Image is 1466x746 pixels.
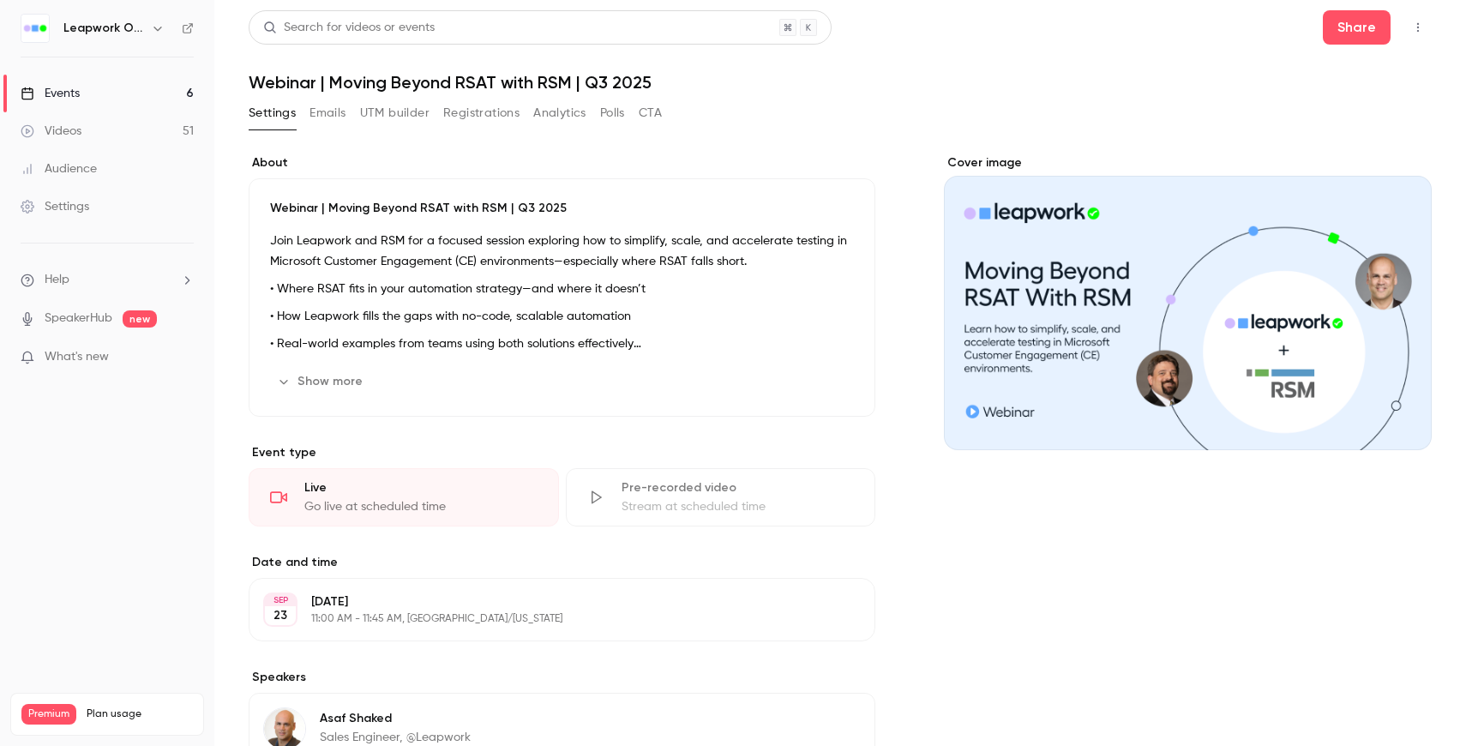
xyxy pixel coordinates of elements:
iframe: Noticeable Trigger [173,350,194,365]
span: What's new [45,348,109,366]
div: Events [21,85,80,102]
p: Webinar | Moving Beyond RSAT with RSM | Q3 2025 [270,200,854,217]
label: About [249,154,875,171]
h6: Leapwork Online Event [63,20,144,37]
p: • Real-world examples from teams using both solutions effectively [270,334,854,354]
img: Leapwork Online Event [21,15,49,42]
button: Polls [600,99,625,127]
p: • Where RSAT fits in your automation strategy—and where it doesn’t [270,279,854,299]
button: Show more [270,368,373,395]
div: Search for videos or events [263,19,435,37]
div: Stream at scheduled time [622,498,855,515]
button: UTM builder [360,99,430,127]
div: Go live at scheduled time [304,498,538,515]
li: help-dropdown-opener [21,271,194,289]
p: • How Leapwork fills the gaps with no-code, scalable automation [270,306,854,327]
button: Analytics [533,99,586,127]
div: Pre-recorded videoStream at scheduled time [566,468,876,526]
button: Share [1323,10,1391,45]
section: Cover image [944,154,1432,450]
a: SpeakerHub [45,310,112,328]
div: Settings [21,198,89,215]
span: Plan usage [87,707,193,721]
span: Help [45,271,69,289]
label: Date and time [249,554,875,571]
div: Pre-recorded video [622,479,855,496]
span: Premium [21,704,76,725]
p: 11:00 AM - 11:45 AM, [GEOGRAPHIC_DATA]/[US_STATE] [311,612,784,626]
p: Join Leapwork and RSM for a focused session exploring how to simplify, scale, and accelerate test... [270,231,854,272]
p: Asaf Shaked [320,710,471,727]
div: Audience [21,160,97,177]
div: Live [304,479,538,496]
div: LiveGo live at scheduled time [249,468,559,526]
label: Cover image [944,154,1432,171]
span: new [123,310,157,328]
div: SEP [265,594,296,606]
p: Event type [249,444,875,461]
label: Speakers [249,669,875,686]
p: Sales Engineer, @Leapwork [320,729,471,746]
p: 23 [273,607,287,624]
button: Emails [309,99,345,127]
h1: Webinar | Moving Beyond RSAT with RSM | Q3 2025 [249,72,1432,93]
p: [DATE] [311,593,784,611]
button: Settings [249,99,296,127]
button: Registrations [443,99,520,127]
div: Videos [21,123,81,140]
button: CTA [639,99,662,127]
